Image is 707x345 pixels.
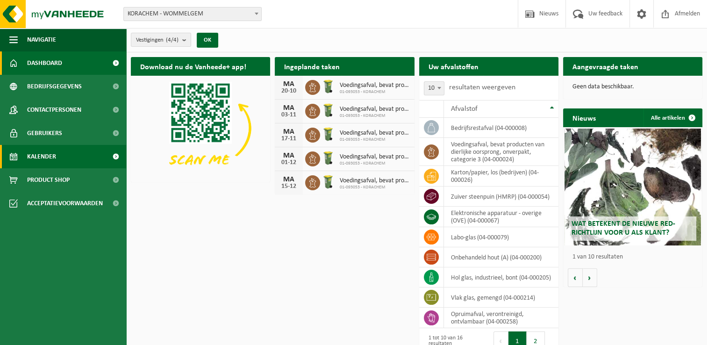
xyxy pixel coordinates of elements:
h2: Ingeplande taken [275,57,349,75]
td: hol glas, industrieel, bont (04-000205) [444,267,558,287]
span: 01-093053 - KORACHEM [340,137,409,143]
span: Kalender [27,145,56,168]
img: WB-0140-HPE-GN-50 [320,79,336,94]
div: 20-10 [279,88,298,94]
td: karton/papier, los (bedrijven) (04-000026) [444,166,558,187]
img: WB-0140-HPE-GN-50 [320,174,336,190]
td: zuiver steenpuin (HMRP) (04-000054) [444,187,558,207]
button: Vorige [568,268,583,287]
p: 1 van 10 resultaten [572,254,698,260]
span: Voedingsafval, bevat producten van dierlijke oorsprong, onverpakt, categorie 3 [340,177,409,185]
img: WB-0140-HPE-GN-50 [320,150,336,166]
td: vlak glas, gemengd (04-000214) [444,287,558,308]
img: Download de VHEPlus App [131,76,270,180]
span: Product Shop [27,168,70,192]
span: 01-093053 - KORACHEM [340,89,409,95]
span: Voedingsafval, bevat producten van dierlijke oorsprong, onverpakt, categorie 3 [340,106,409,113]
span: Voedingsafval, bevat producten van dierlijke oorsprong, onverpakt, categorie 3 [340,153,409,161]
button: Vestigingen(4/4) [131,33,191,47]
td: voedingsafval, bevat producten van dierlijke oorsprong, onverpakt, categorie 3 (04-000024) [444,138,558,166]
span: 10 [424,82,444,95]
span: Voedingsafval, bevat producten van dierlijke oorsprong, onverpakt, categorie 3 [340,82,409,89]
span: Contactpersonen [27,98,81,122]
div: 15-12 [279,183,298,190]
p: Geen data beschikbaar. [572,84,693,90]
div: MA [279,104,298,112]
span: Vestigingen [136,33,179,47]
td: labo-glas (04-000079) [444,227,558,247]
td: bedrijfsrestafval (04-000008) [444,118,558,138]
div: MA [279,152,298,159]
h2: Uw afvalstoffen [419,57,488,75]
span: Gebruikers [27,122,62,145]
span: 01-093053 - KORACHEM [340,161,409,166]
td: elektronische apparatuur - overige (OVE) (04-000067) [444,207,558,227]
div: MA [279,128,298,136]
td: opruimafval, verontreinigd, ontvlambaar (04-000258) [444,308,558,328]
count: (4/4) [166,37,179,43]
span: Dashboard [27,51,62,75]
img: WB-0140-HPE-GN-50 [320,126,336,142]
span: Wat betekent de nieuwe RED-richtlijn voor u als klant? [571,220,675,237]
div: 17-11 [279,136,298,142]
button: OK [197,33,218,48]
span: KORACHEM - WOMMELGEM [124,7,261,21]
h2: Aangevraagde taken [563,57,648,75]
div: MA [279,80,298,88]
div: MA [279,176,298,183]
h2: Nieuws [563,108,605,127]
div: 03-11 [279,112,298,118]
span: KORACHEM - WOMMELGEM [123,7,262,21]
span: 01-093053 - KORACHEM [340,113,409,119]
label: resultaten weergeven [449,84,515,91]
button: Volgende [583,268,597,287]
a: Alle artikelen [643,108,701,127]
h2: Download nu de Vanheede+ app! [131,57,256,75]
span: Acceptatievoorwaarden [27,192,103,215]
td: onbehandeld hout (A) (04-000200) [444,247,558,267]
img: WB-0140-HPE-GN-50 [320,102,336,118]
span: 01-093053 - KORACHEM [340,185,409,190]
span: Bedrijfsgegevens [27,75,82,98]
span: Voedingsafval, bevat producten van dierlijke oorsprong, onverpakt, categorie 3 [340,129,409,137]
span: Afvalstof [451,105,478,113]
a: Wat betekent de nieuwe RED-richtlijn voor u als klant? [564,129,701,245]
span: Navigatie [27,28,56,51]
div: 01-12 [279,159,298,166]
span: 10 [424,81,444,95]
